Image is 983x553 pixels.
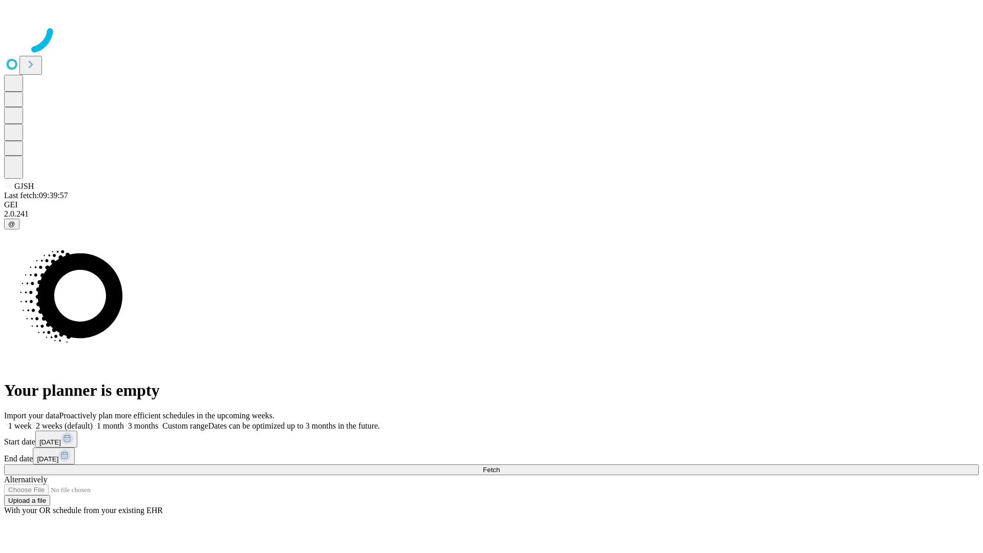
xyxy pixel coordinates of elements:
[35,431,77,448] button: [DATE]
[483,466,500,474] span: Fetch
[4,495,50,506] button: Upload a file
[4,219,19,229] button: @
[4,191,68,200] span: Last fetch: 09:39:57
[14,182,34,190] span: GJSH
[4,448,979,464] div: End date
[128,421,158,430] span: 3 months
[208,421,380,430] span: Dates can be optimized up to 3 months in the future.
[4,464,979,475] button: Fetch
[4,381,979,400] h1: Your planner is empty
[8,220,15,228] span: @
[4,200,979,209] div: GEI
[4,475,47,484] span: Alternatively
[4,411,59,420] span: Import your data
[8,421,32,430] span: 1 week
[97,421,124,430] span: 1 month
[4,209,979,219] div: 2.0.241
[59,411,274,420] span: Proactively plan more efficient schedules in the upcoming weeks.
[4,506,163,515] span: With your OR schedule from your existing EHR
[39,438,61,446] span: [DATE]
[36,421,93,430] span: 2 weeks (default)
[4,431,979,448] div: Start date
[33,448,75,464] button: [DATE]
[162,421,208,430] span: Custom range
[37,455,58,463] span: [DATE]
